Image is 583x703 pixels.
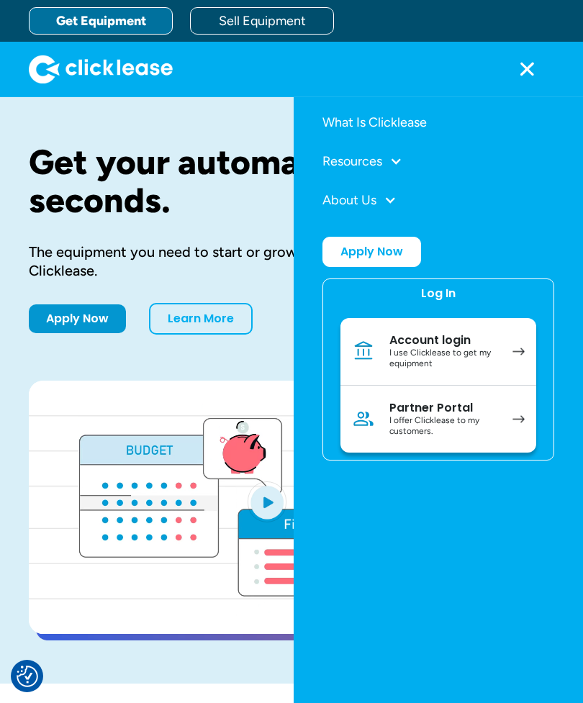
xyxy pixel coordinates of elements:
div: Resources [322,148,554,175]
nav: Log In [340,318,536,453]
img: Person icon [352,407,375,430]
a: Partner PortalI offer Clicklease to my customers. [340,386,536,453]
div: Resources [322,155,382,168]
img: Clicklease logo [29,55,173,83]
a: What Is Clicklease [322,109,554,136]
div: menu [500,42,554,96]
img: arrow [512,348,525,355]
a: Account loginI use Clicklease to get my equipment [340,318,536,386]
div: Account login [389,333,498,348]
div: I use Clicklease to get my equipment [389,348,498,370]
a: home [29,55,173,83]
img: Bank icon [352,340,375,363]
div: About Us [322,194,376,207]
div: Log In [421,286,456,301]
div: I offer Clicklease to my customers. [389,415,498,437]
a: Sell Equipment [190,7,334,35]
a: Apply Now [322,237,421,267]
img: arrow [512,415,525,423]
img: Revisit consent button [17,666,38,687]
a: Get Equipment [29,7,173,35]
div: About Us [322,186,554,214]
div: Partner Portal [389,401,498,415]
button: Consent Preferences [17,666,38,687]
